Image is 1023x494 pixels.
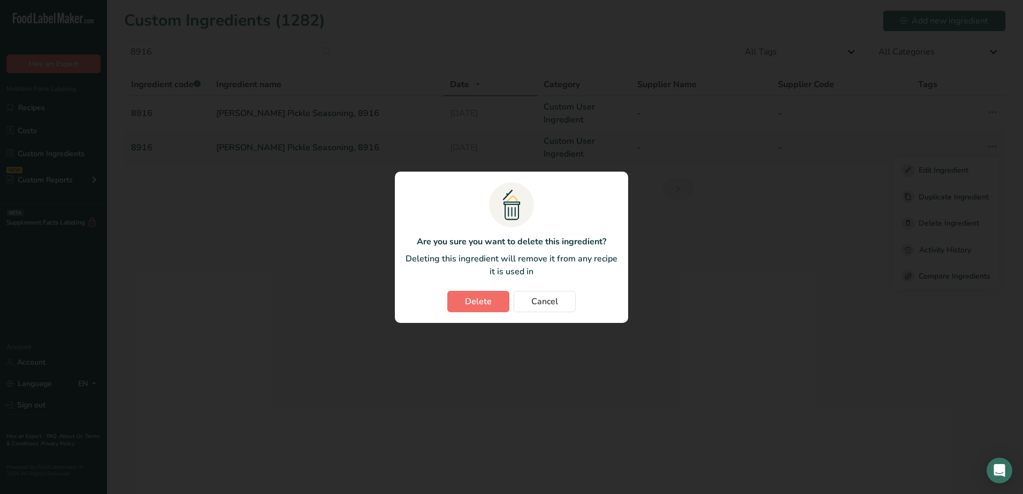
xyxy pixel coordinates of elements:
[514,291,576,312] button: Cancel
[465,295,492,308] span: Delete
[531,295,558,308] span: Cancel
[447,291,509,312] button: Delete
[987,458,1012,483] div: Open Intercom Messenger
[406,235,617,248] p: Are you sure you want to delete this ingredient?
[406,252,617,278] p: Deleting this ingredient will remove it from any recipe it is used in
